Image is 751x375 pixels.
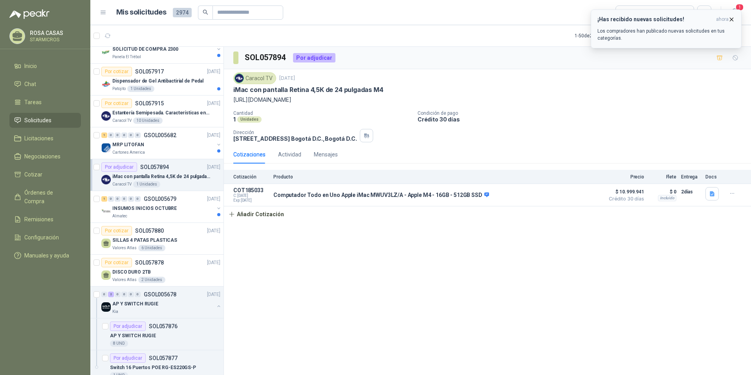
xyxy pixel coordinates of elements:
p: ROSA CASAS [30,30,79,36]
div: Actividad [278,150,301,159]
p: 1 [233,116,236,123]
div: 0 [128,196,134,202]
div: 1 - 50 de 2932 [575,29,626,42]
div: Caracol TV [233,72,276,84]
div: 0 [135,132,141,138]
img: Logo peakr [9,9,49,19]
button: 1 [727,6,742,20]
p: [DATE] [207,227,220,235]
div: Todas [621,8,637,17]
a: Por cotizarSOL057878[DATE] DISCO DURO 2TBValores Atlas2 Unidades [90,255,223,287]
span: 2974 [173,8,192,17]
p: MRP LITOFAN [112,141,144,149]
h1: Mis solicitudes [116,7,167,18]
span: Crédito 30 días [605,197,644,201]
p: 2 días [681,187,701,197]
p: Valores Atlas [112,277,137,283]
p: SOL057894 [140,164,169,170]
span: Solicitudes [24,116,51,125]
span: Tareas [24,98,42,107]
div: Incluido [658,195,676,201]
p: Entrega [681,174,701,180]
a: Por cotizarSOL057917[DATE] Company LogoDispensador de Gel Antibactirial de PedalPatojito1 Unidades [90,64,223,96]
img: Company Logo [101,302,111,312]
a: Solicitudes [9,113,81,128]
div: Mensajes [314,150,338,159]
div: 1 [101,132,107,138]
a: 1 0 0 0 0 0 GSOL005686[DATE] Company LogoSOLICITUD DE COMPRA 2300Panela El Trébol [101,35,222,60]
div: Por adjudicar [293,53,335,63]
div: 0 [128,292,134,297]
p: Panela El Trébol [112,54,141,60]
h3: SOL057894 [245,51,287,64]
div: Por cotizar [101,99,132,108]
p: AP Y SWITCH RUGIE [110,332,156,340]
p: AP Y SWITCH RUGIE [112,300,158,308]
p: SOL057880 [135,228,164,233]
span: Manuales y ayuda [24,251,69,260]
p: [DATE] [207,132,220,139]
p: Precio [605,174,644,180]
img: Company Logo [101,79,111,89]
img: Company Logo [101,143,111,153]
p: Docs [705,174,721,180]
span: C: [DATE] [233,193,269,198]
p: [DATE] [207,259,220,267]
span: $ 10.999.941 [605,187,644,197]
p: [STREET_ADDRESS] Bogotá D.C. , Bogotá D.C. [233,135,357,142]
div: 0 [128,132,134,138]
div: Unidades [237,116,262,123]
p: Producto [273,174,600,180]
p: SOL057878 [135,260,164,265]
div: 2 Unidades [138,277,165,283]
div: 0 [121,132,127,138]
div: Por adjudicar [110,322,146,331]
div: Por cotizar [101,67,132,76]
div: 0 [108,196,114,202]
span: Licitaciones [24,134,53,143]
p: Cantidad [233,110,411,116]
span: Exp: [DATE] [233,198,269,203]
span: Órdenes de Compra [24,188,73,206]
p: Cotización [233,174,269,180]
a: Licitaciones [9,131,81,146]
p: Almatec [112,213,127,219]
h3: ¡Has recibido nuevas solicitudes! [597,16,713,23]
span: Inicio [24,62,37,70]
a: Por cotizarSOL057880[DATE] SILLAS 4 PATAS PLASTICASValores Atlas6 Unidades [90,223,223,255]
span: 1 [735,4,744,11]
p: Condición de pago [418,110,748,116]
p: INSUMOS INICIOS OCTUBRE [112,205,177,212]
span: Chat [24,80,36,88]
p: SOL057915 [135,101,164,106]
a: Inicio [9,59,81,74]
p: Dirección [233,130,357,135]
a: 0 2 0 0 0 0 GSOL005678[DATE] Company LogoAP Y SWITCH RUGIEKia [101,290,222,315]
a: Negociaciones [9,149,81,164]
div: 0 [135,292,141,297]
img: Company Logo [101,175,111,184]
span: Configuración [24,233,59,242]
span: Remisiones [24,215,53,224]
a: Configuración [9,230,81,245]
p: Caracol TV [112,118,132,124]
div: Por cotizar [101,226,132,235]
p: Crédito 30 días [418,116,748,123]
a: Por adjudicarSOL057876AP Y SWITCH RUGIE8 UND [90,318,223,350]
div: 10 Unidades [133,118,163,124]
p: [DATE] [207,291,220,298]
div: Por cotizar [101,258,132,267]
div: 0 [121,196,127,202]
p: Cartones America [112,149,145,156]
a: Manuales y ayuda [9,248,81,263]
p: Caracol TV [112,181,132,187]
div: 0 [115,196,121,202]
img: Company Logo [101,48,111,57]
p: iMac con pantalla Retina 4,5K de 24 pulgadas M4 [112,173,210,180]
a: Órdenes de Compra [9,185,81,209]
div: Por adjudicar [101,162,137,172]
p: $ 0 [649,187,676,197]
p: SILLAS 4 PATAS PLASTICAS [112,237,177,244]
p: Flete [649,174,676,180]
div: 1 Unidades [127,86,154,92]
